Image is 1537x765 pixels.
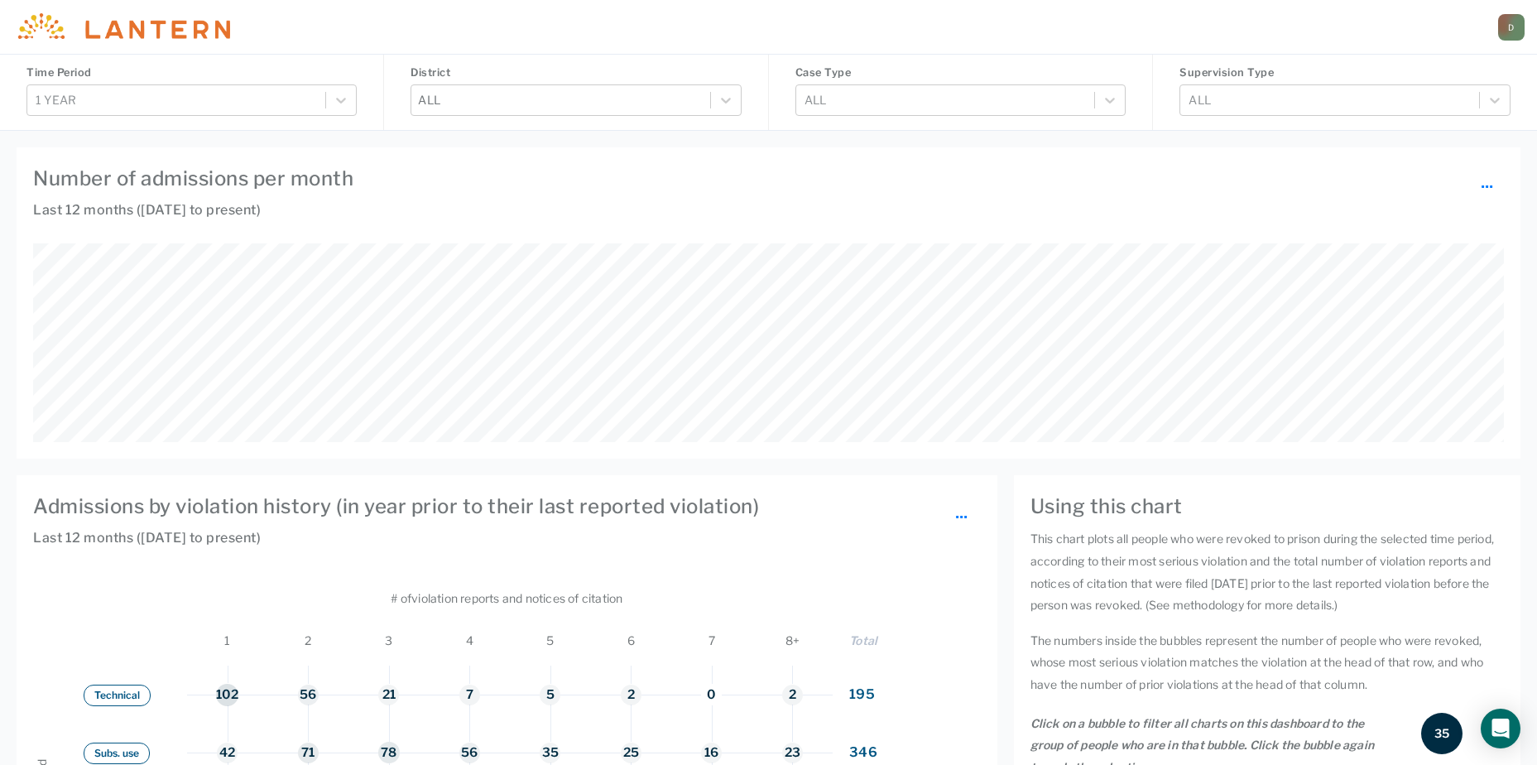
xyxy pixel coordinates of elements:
span: 5 [510,632,591,649]
button: 21 [378,685,399,705]
span: 195 [849,686,875,702]
div: # of violation reports and notices of citation [33,565,981,632]
button: 23 [782,743,803,763]
h4: Number of admissions per month [33,164,1504,194]
button: 2 [782,685,803,705]
button: 5 [540,685,560,705]
div: ALL [411,86,709,113]
p: This chart plots all people who were revoked to prison during the selected time period, according... [1030,528,1504,616]
h4: Admissions by violation history (in year prior to their last reported violation) [33,492,981,522]
button: Subs. use [84,743,150,764]
button: 16 [701,743,722,763]
p: The numbers inside the bubbles represent the number of people who were revoked, whose most seriou... [1030,630,1504,696]
span: ... [1481,169,1493,193]
span: 7 [671,632,752,649]
div: Open Intercom Messenger [1481,709,1520,748]
button: 102 [216,684,238,706]
button: 78 [378,742,400,763]
span: Total [849,633,877,647]
span: 4 [430,632,511,649]
button: 7 [459,685,480,705]
button: 0 [701,685,722,705]
h6: Last 12 months ([DATE] to present) [33,528,981,548]
button: 56 [298,685,319,705]
span: 3 [348,632,430,649]
span: 8+ [752,632,833,649]
a: D [1498,14,1525,41]
span: 346 [849,744,877,760]
button: 42 [217,743,238,763]
h4: Using this chart [1030,492,1504,522]
button: 2 [621,685,641,705]
img: Lantern [13,13,230,41]
button: 56 [459,743,480,763]
h4: Case Type [795,65,1126,80]
button: 35 [540,743,560,763]
h4: Supervision Type [1179,65,1511,80]
div: 35 [1421,713,1463,754]
button: 71 [298,743,319,763]
h4: District [411,65,741,80]
span: ... [955,499,968,523]
button: 25 [621,743,641,763]
span: 1 [187,632,268,649]
span: 6 [591,632,672,649]
h4: Time Period [26,65,357,80]
button: ... [1470,164,1504,200]
button: Technical [84,685,151,706]
button: ... [944,494,978,530]
h6: Last 12 months ([DATE] to present) [33,200,1504,237]
span: 2 [268,632,349,649]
